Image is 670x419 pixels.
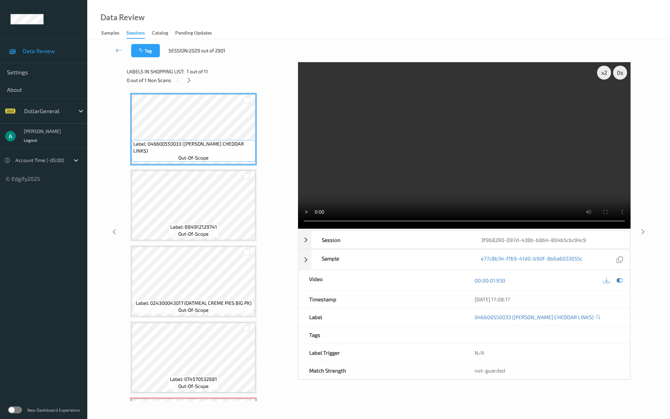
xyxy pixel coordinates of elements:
div: Session [311,231,471,249]
span: 1 out of 11 [187,68,208,75]
a: Pending Updates [175,28,219,38]
button: Tag [131,44,160,57]
div: Catalog [152,29,168,38]
div: Video [299,270,464,290]
span: Label: 024300043017 (OATMEAL CREME PIES BIG PK) [136,300,252,307]
a: e77c8b34-f169-41d0-b90f-8b6a6033055c [481,255,582,264]
span: Session: [169,47,189,54]
a: Samples [101,28,126,38]
div: 0 out of 1 Non Scans [127,76,293,84]
div: Label Trigger [299,344,464,361]
div: Label [299,308,464,326]
a: 046600550033 ([PERSON_NAME] CHEDDAR LINKS) [475,314,594,321]
span: out-of-scope [178,154,209,161]
a: 00:00:01.930 [475,277,505,284]
div: Sessions [126,29,145,39]
span: out-of-scope [178,230,209,237]
a: Sessions [126,28,152,39]
span: Label: 884912129741 [170,223,217,230]
div: [DATE] 17:08:17 [475,296,619,303]
div: Tags [299,326,464,344]
div: Match Strength [299,362,464,379]
div: not-guarded [475,367,619,374]
span: 2029 out of 2901 [189,47,225,54]
div: Pending Updates [175,29,212,38]
div: 0 s [613,66,627,80]
div: 3f968290-097d-438b-b8b4-804b5cbc94c9 [470,231,630,249]
a: Catalog [152,28,175,38]
div: Samples [101,29,119,38]
span: Labels in shopping list: [127,68,184,75]
div: x 2 [597,66,611,80]
div: N/A [464,344,630,361]
div: Sample [311,250,471,270]
span: out-of-scope [178,307,209,314]
div: Samplee77c8b34-f169-41d0-b90f-8b6a6033055c [298,249,630,270]
div: Data Review [100,14,144,21]
span: Label: 046600550033 ([PERSON_NAME] CHEDDAR LINKS) [133,140,254,154]
span: Label: 074570532681 [170,376,217,383]
span: out-of-scope [178,383,209,390]
div: Session3f968290-097d-438b-b8b4-804b5cbc94c9 [298,231,630,249]
div: Timestamp [299,291,464,308]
